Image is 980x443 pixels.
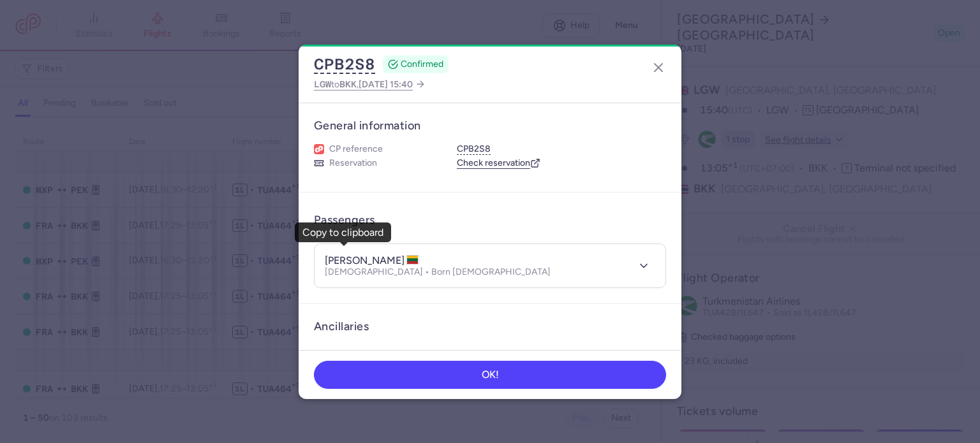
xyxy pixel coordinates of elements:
button: CPB2S8 [314,55,375,74]
figure: 1L airline logo [314,144,324,154]
h3: General information [314,119,666,133]
span: OK! [482,369,499,381]
div: Copy to clipboard [302,227,383,238]
h3: Ancillaries [314,319,666,334]
span: [DATE] 15:40 [359,79,413,90]
a: Check reservation [457,157,540,169]
span: Reservation [329,157,377,169]
button: OK! [314,361,666,389]
button: CPB2S8 [457,143,491,155]
span: BKK [339,79,357,89]
span: CP reference [329,143,383,155]
h4: [PERSON_NAME] [325,254,419,267]
span: CONFIRMED [401,58,443,71]
h3: Passengers [314,213,375,228]
a: LGWtoBKK,[DATE] 15:40 [314,76,426,92]
p: [DEMOGRAPHIC_DATA] • Born [DEMOGRAPHIC_DATA] [325,267,551,277]
span: LGW [314,79,331,89]
span: to , [314,76,413,92]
